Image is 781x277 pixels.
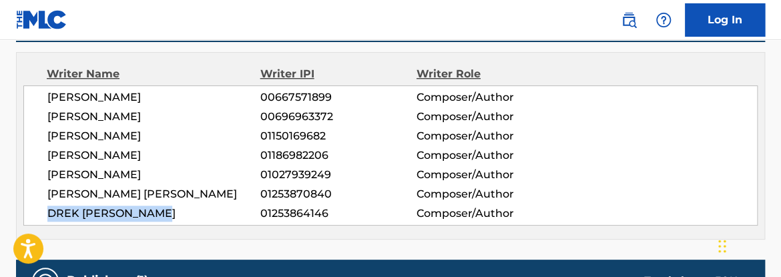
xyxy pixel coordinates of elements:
span: Composer/Author [417,148,559,164]
span: Composer/Author [417,167,559,183]
a: Log In [685,3,765,37]
span: [PERSON_NAME] [47,109,260,125]
span: 00696963372 [260,109,417,125]
span: Composer/Author [417,89,559,105]
img: search [621,12,637,28]
img: help [656,12,672,28]
span: 01253864146 [260,206,417,222]
iframe: Chat Widget [714,213,781,277]
div: Writer Name [47,66,260,82]
span: 01186982206 [260,148,417,164]
span: Composer/Author [417,109,559,125]
div: Help [650,7,677,33]
span: [PERSON_NAME] [47,148,260,164]
span: Composer/Author [417,128,559,144]
span: [PERSON_NAME] [47,167,260,183]
span: [PERSON_NAME] [47,89,260,105]
span: 01027939249 [260,167,417,183]
span: 01150169682 [260,128,417,144]
div: Drag [718,226,726,266]
div: Writer Role [417,66,559,82]
span: 00667571899 [260,89,417,105]
div: Writer IPI [260,66,417,82]
span: 01253870840 [260,186,417,202]
a: Public Search [615,7,642,33]
span: [PERSON_NAME] [PERSON_NAME] [47,186,260,202]
span: [PERSON_NAME] [47,128,260,144]
span: Composer/Author [417,206,559,222]
img: MLC Logo [16,10,67,29]
span: DREK [PERSON_NAME] [47,206,260,222]
span: Composer/Author [417,186,559,202]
